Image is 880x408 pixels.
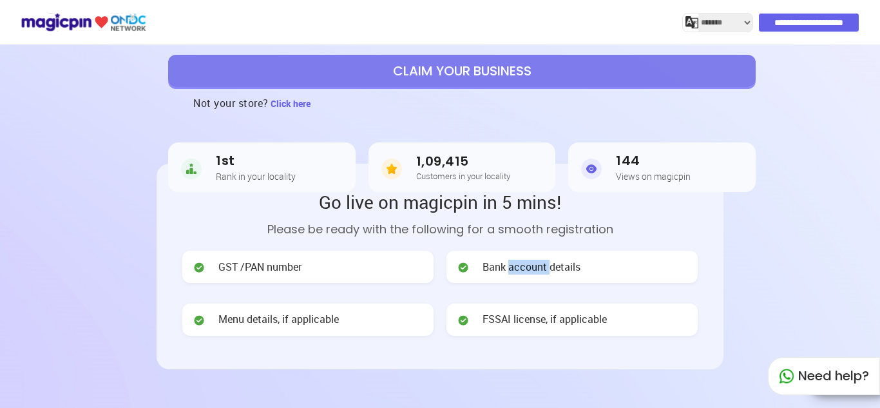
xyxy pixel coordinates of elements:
img: ondc-logo-new-small.8a59708e.svg [21,11,146,34]
span: Menu details, if applicable [218,312,339,327]
span: FSSAI license, if applicable [483,312,607,327]
img: check [457,261,470,274]
img: j2MGCQAAAABJRU5ErkJggg== [685,16,698,29]
div: Need help? [768,357,880,395]
span: Bank account details [483,260,580,275]
img: check [193,261,206,274]
p: Please be ready with the following for a smooth registration [182,220,698,238]
img: check [457,314,470,327]
span: Click here [271,97,311,110]
h3: 1st [216,153,296,168]
h3: 144 [616,153,691,168]
img: Customers [381,156,402,182]
img: whatapp_green.7240e66a.svg [779,369,794,384]
h3: 1,09,415 [416,154,510,169]
h3: Not your store? [193,87,269,119]
h5: Views on magicpin [616,171,691,181]
span: GST /PAN number [218,260,301,275]
img: Views [581,156,602,182]
button: CLAIM YOUR BUSINESS [168,55,756,87]
img: Rank [181,156,202,182]
h5: Rank in your locality [216,171,296,181]
img: check [193,314,206,327]
h5: Customers in your locality [416,171,510,180]
h2: Go live on magicpin in 5 mins! [182,189,698,214]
